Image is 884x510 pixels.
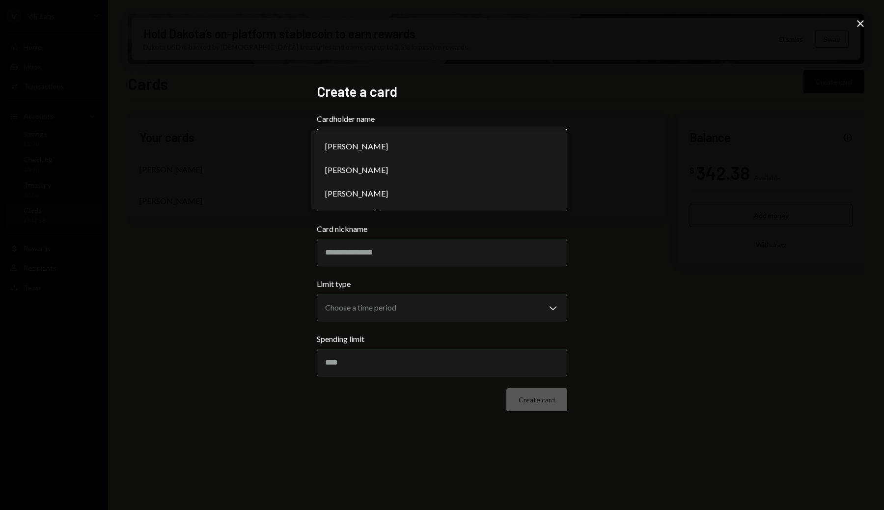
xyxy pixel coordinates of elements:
[317,278,567,290] label: Limit type
[325,141,388,152] span: [PERSON_NAME]
[317,333,567,345] label: Spending limit
[317,223,567,235] label: Card nickname
[317,113,567,125] label: Cardholder name
[325,188,388,199] span: [PERSON_NAME]
[317,294,567,321] button: Limit type
[325,164,388,176] span: [PERSON_NAME]
[317,82,567,101] h2: Create a card
[317,129,567,156] button: Cardholder name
